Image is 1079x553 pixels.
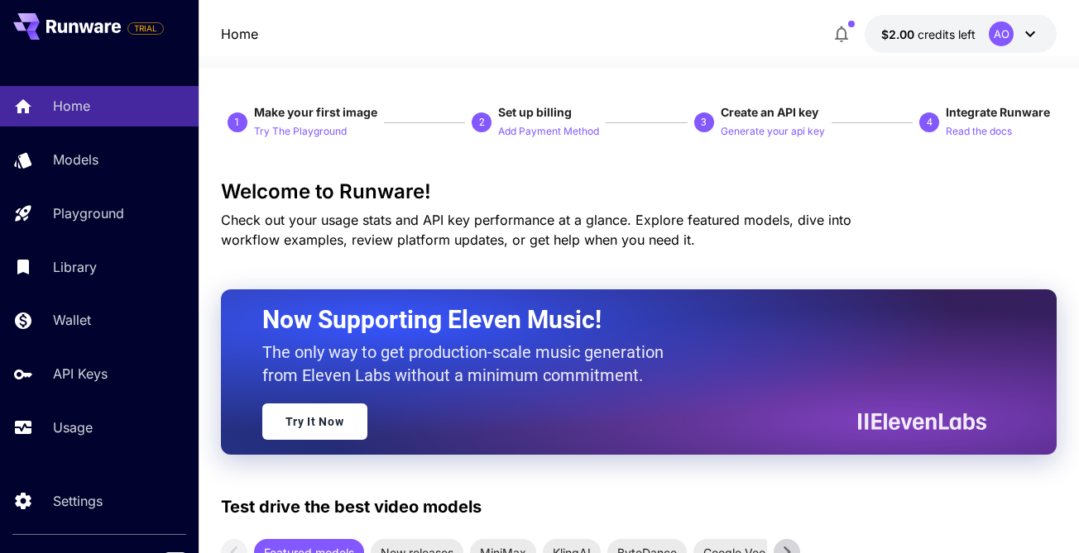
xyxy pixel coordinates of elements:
p: Settings [53,491,103,511]
p: 3 [701,115,707,130]
a: Try It Now [262,403,367,440]
nav: breadcrumb [221,24,258,44]
p: Try The Playground [254,124,347,140]
span: Add your payment card to enable full platform functionality. [127,18,164,38]
div: AO [989,21,1014,46]
p: Wallet [53,310,91,330]
p: The only way to get production-scale music generation from Eleven Labs without a minimum commitment. [262,341,676,387]
p: Test drive the best video models [221,494,482,519]
p: Read the docs [946,124,1012,140]
span: TRIAL [128,22,163,35]
span: $2.00 [881,27,918,41]
p: API Keys [53,364,108,384]
span: credits left [918,27,976,41]
div: $2.00 [881,26,976,43]
p: 1 [234,115,240,130]
p: Generate your api key [721,124,825,140]
button: Try The Playground [254,121,347,141]
button: Add Payment Method [498,121,599,141]
p: Playground [53,203,124,223]
p: Library [53,257,97,277]
button: $2.00AO [865,15,1057,53]
button: Read the docs [946,121,1012,141]
p: Home [53,96,90,116]
p: Add Payment Method [498,124,599,140]
h2: Now Supporting Eleven Music! [262,304,975,336]
span: Set up billing [498,105,572,119]
p: 4 [927,115,933,130]
span: Create an API key [721,105,818,119]
a: Home [221,24,258,44]
p: Models [53,150,98,169]
button: Generate your api key [721,121,825,141]
span: Check out your usage stats and API key performance at a glance. Explore featured models, dive int... [221,212,851,248]
p: 2 [479,115,485,130]
span: Make your first image [254,105,377,119]
h3: Welcome to Runware! [221,180,1057,203]
p: Usage [53,417,93,437]
span: Integrate Runware [946,105,1050,119]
